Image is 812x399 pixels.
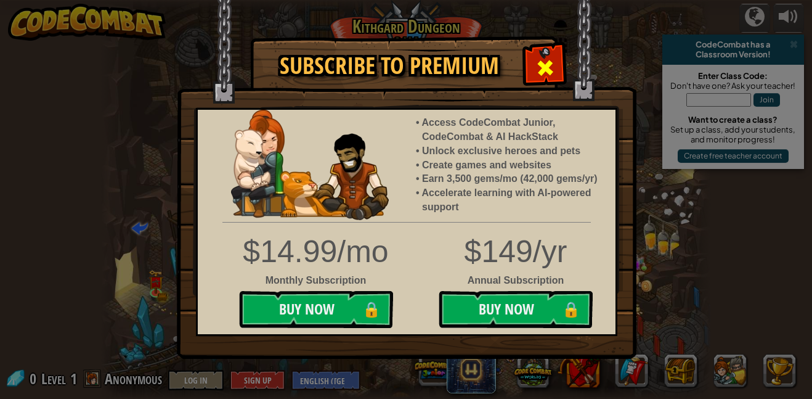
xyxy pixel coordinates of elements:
div: $14.99/mo [234,230,397,274]
img: anya-and-nando-pet.webp [231,110,389,220]
li: Accelerate learning with AI-powered support [422,186,603,215]
li: Unlock exclusive heroes and pets [422,144,603,158]
div: Annual Subscription [189,274,625,288]
div: $149/yr [189,230,625,274]
li: Access CodeCombat Junior, CodeCombat & AI HackStack [422,116,603,144]
button: Buy Now🔒 [239,291,393,328]
h1: Subscribe to Premium [263,53,516,79]
li: Create games and websites [422,158,603,173]
button: Buy Now🔒 [439,291,593,328]
div: Monthly Subscription [234,274,397,288]
li: Earn 3,500 gems/mo (42,000 gems/yr) [422,172,603,186]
